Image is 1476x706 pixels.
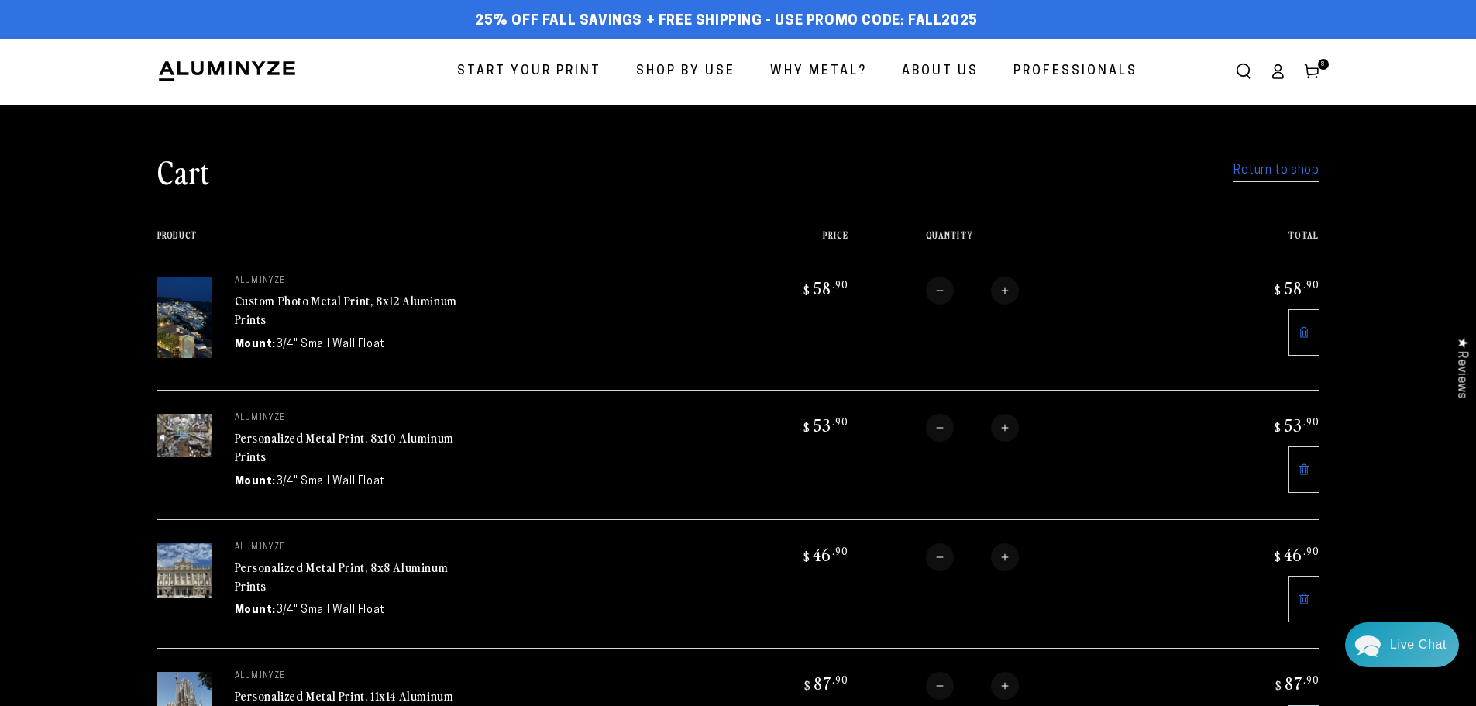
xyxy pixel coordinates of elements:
div: Chat widget toggle [1345,622,1459,667]
sup: .90 [1303,415,1319,428]
a: Start Your Print [446,51,613,92]
span: $ [804,677,811,693]
th: Product [157,230,711,253]
sup: .90 [832,415,848,428]
a: Return to shop [1233,160,1319,182]
span: $ [803,549,810,564]
th: Total [1182,230,1319,253]
p: aluminyze [235,672,467,681]
dt: Mount: [235,336,277,353]
span: 8 [1321,59,1326,70]
a: Shop By Use [624,51,747,92]
input: Quantity for Custom Photo Metal Print, 8x12 Aluminum Prints [954,277,991,305]
bdi: 46 [1272,543,1319,565]
bdi: 58 [1272,277,1319,298]
dt: Mount: [235,474,277,490]
sup: .90 [832,277,848,291]
div: Click to open Judge.me floating reviews tab [1447,325,1476,411]
sup: .90 [1303,277,1319,291]
a: Personalized Metal Print, 8x8 Aluminum Prints [235,558,449,595]
span: $ [1275,677,1282,693]
a: About Us [890,51,990,92]
span: $ [803,419,810,435]
a: Remove 8"x10" Rectangle White Glossy Aluminyzed Photo [1288,446,1319,493]
span: Professionals [1013,60,1137,83]
span: $ [1275,549,1282,564]
span: $ [1275,419,1282,435]
dd: 3/4" Small Wall Float [276,336,385,353]
input: Quantity for Personalized Metal Print, 8x10 Aluminum Prints [954,414,991,442]
bdi: 53 [801,414,848,436]
a: Remove 8"x8" Square White Glossy Aluminyzed Photo [1288,576,1319,622]
dt: Mount: [235,602,277,618]
sup: .90 [1303,544,1319,557]
span: About Us [902,60,979,83]
sup: .90 [1303,673,1319,686]
a: Professionals [1002,51,1149,92]
bdi: 87 [802,672,848,694]
img: 8"x8" Square White Glossy Aluminyzed Photo [157,543,212,598]
span: Why Metal? [770,60,867,83]
th: Price [710,230,848,253]
img: 8"x10" Rectangle White Glossy Aluminyzed Photo [157,414,212,457]
span: Shop By Use [636,60,735,83]
div: Contact Us Directly [1390,622,1447,667]
a: Custom Photo Metal Print, 8x12 Aluminum Prints [235,291,457,329]
input: Quantity for Personalized Metal Print, 8x8 Aluminum Prints [954,543,991,571]
bdi: 53 [1272,414,1319,436]
summary: Search our site [1227,54,1261,88]
input: Quantity for Personalized Metal Print, 11x14 Aluminum Prints [954,672,991,700]
span: 25% off FALL Savings + Free Shipping - Use Promo Code: FALL2025 [475,13,978,30]
dd: 3/4" Small Wall Float [276,474,385,490]
bdi: 87 [1273,672,1319,694]
p: aluminyze [235,414,467,423]
p: aluminyze [235,543,467,553]
span: $ [1275,282,1282,298]
a: Why Metal? [759,51,879,92]
bdi: 46 [801,543,848,565]
sup: .90 [832,673,848,686]
sup: .90 [832,544,848,557]
span: Start Your Print [457,60,601,83]
th: Quantity [848,230,1182,253]
img: 8"x12" Rectangle White Glossy Aluminyzed Photo [157,277,212,358]
img: Aluminyze [157,60,297,83]
a: Remove 8"x12" Rectangle White Glossy Aluminyzed Photo [1288,309,1319,356]
a: Personalized Metal Print, 8x10 Aluminum Prints [235,429,454,466]
bdi: 58 [801,277,848,298]
h1: Cart [157,151,210,191]
span: $ [803,282,810,298]
p: aluminyze [235,277,467,286]
dd: 3/4" Small Wall Float [276,602,385,618]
